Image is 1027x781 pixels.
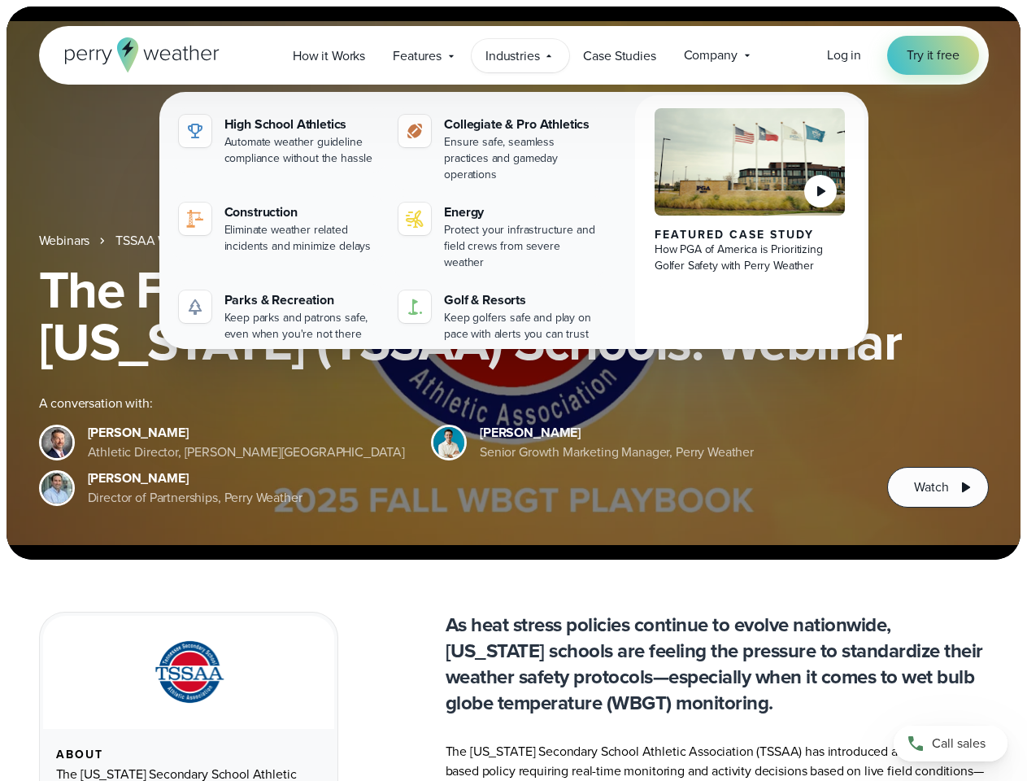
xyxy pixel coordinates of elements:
div: Keep parks and patrons safe, even when you're not there [224,310,380,343]
a: PGA of America, Frisco Campus Featured Case Study How PGA of America is Prioritizing Golfer Safet... [635,95,865,362]
a: Webinars [39,231,90,251]
div: How PGA of America is Prioritizing Golfer Safety with Perry Weather [655,242,846,274]
p: As heat stress policies continue to evolve nationwide, [US_STATE] schools are feeling the pressur... [446,612,989,716]
div: High School Athletics [224,115,380,134]
div: Golf & Resorts [444,290,599,310]
span: Try it free [907,46,959,65]
a: Energy Protect your infrastructure and field crews from severe weather [392,196,606,277]
img: Brian Wyatt [41,427,72,458]
span: Log in [827,46,861,64]
div: [PERSON_NAME] [88,469,302,488]
a: construction perry weather Construction Eliminate weather related incidents and minimize delays [172,196,386,261]
img: construction perry weather [185,209,205,229]
div: About [56,748,321,761]
div: Eliminate weather related incidents and minimize delays [224,222,380,255]
a: Golf & Resorts Keep golfers safe and play on pace with alerts you can trust [392,284,606,349]
img: Spencer Patton, Perry Weather [433,427,464,458]
a: High School Athletics Automate weather guideline compliance without the hassle [172,108,386,173]
div: Director of Partnerships, Perry Weather [88,488,302,508]
img: proathletics-icon@2x-1.svg [405,121,424,141]
h1: The Fall WBGT Playbook for [US_STATE] (TSSAA) Schools: Webinar [39,264,989,368]
a: Parks & Recreation Keep parks and patrons safe, even when you're not there [172,284,386,349]
div: [PERSON_NAME] [480,423,754,443]
img: energy-icon@2x-1.svg [405,209,424,229]
img: Jeff Wood [41,473,72,504]
img: TSSAA-Tennessee-Secondary-School-Athletic-Association.svg [134,635,243,709]
button: Watch [887,467,988,508]
img: PGA of America, Frisco Campus [655,108,846,216]
div: A conversation with: [39,394,862,413]
div: Keep golfers safe and play on pace with alerts you can trust [444,310,599,343]
div: Senior Growth Marketing Manager, Perry Weather [480,443,754,462]
div: Energy [444,203,599,222]
a: Case Studies [569,39,669,72]
span: Case Studies [583,46,655,66]
div: Automate weather guideline compliance without the hassle [224,134,380,167]
div: Collegiate & Pro Athletics [444,115,599,134]
div: Protect your infrastructure and field crews from severe weather [444,222,599,271]
img: golf-iconV2.svg [405,297,424,316]
span: Watch [914,478,948,497]
span: Company [684,46,738,65]
span: How it Works [293,46,365,66]
img: parks-icon-grey.svg [185,297,205,316]
div: [PERSON_NAME] [88,423,406,443]
a: Log in [827,46,861,65]
a: How it Works [279,39,379,72]
div: Ensure safe, seamless practices and gameday operations [444,134,599,183]
div: Construction [224,203,380,222]
a: Call sales [894,726,1007,761]
div: Featured Case Study [655,229,846,242]
div: Athletic Director, [PERSON_NAME][GEOGRAPHIC_DATA] [88,443,406,462]
a: TSSAA WBGT Fall Playbook [115,231,270,251]
img: highschool-icon.svg [185,121,205,141]
a: Collegiate & Pro Athletics Ensure safe, seamless practices and gameday operations [392,108,606,190]
span: Call sales [932,734,986,753]
a: Try it free [887,36,978,75]
nav: Breadcrumb [39,231,989,251]
div: Parks & Recreation [224,290,380,310]
span: Industries [485,46,539,66]
span: Features [393,46,442,66]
